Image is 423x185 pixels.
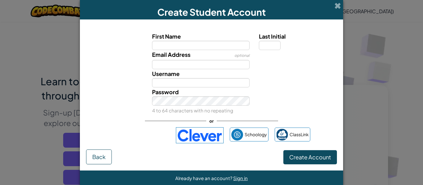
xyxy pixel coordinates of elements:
span: Create Account [289,153,331,161]
span: Email Address [152,51,190,58]
small: 4 to 64 characters with no repeating [152,107,233,113]
img: schoology.png [231,129,243,141]
iframe: Sign in with Google Button [110,128,173,142]
span: Last Initial [259,33,286,40]
span: Create Student Account [157,6,266,18]
span: Schoology [245,130,267,139]
span: or [206,116,217,125]
span: Username [152,70,180,77]
span: Back [92,153,106,160]
button: Create Account [283,150,337,164]
span: ClassLink [290,130,309,139]
span: optional [234,53,250,58]
a: Sign in [233,175,248,181]
span: Password [152,88,179,95]
span: Already have an account? [175,175,233,181]
img: clever-logo-blue.png [176,127,224,143]
span: First Name [152,33,181,40]
button: Back [86,149,112,164]
img: classlink-logo-small.png [276,129,288,141]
